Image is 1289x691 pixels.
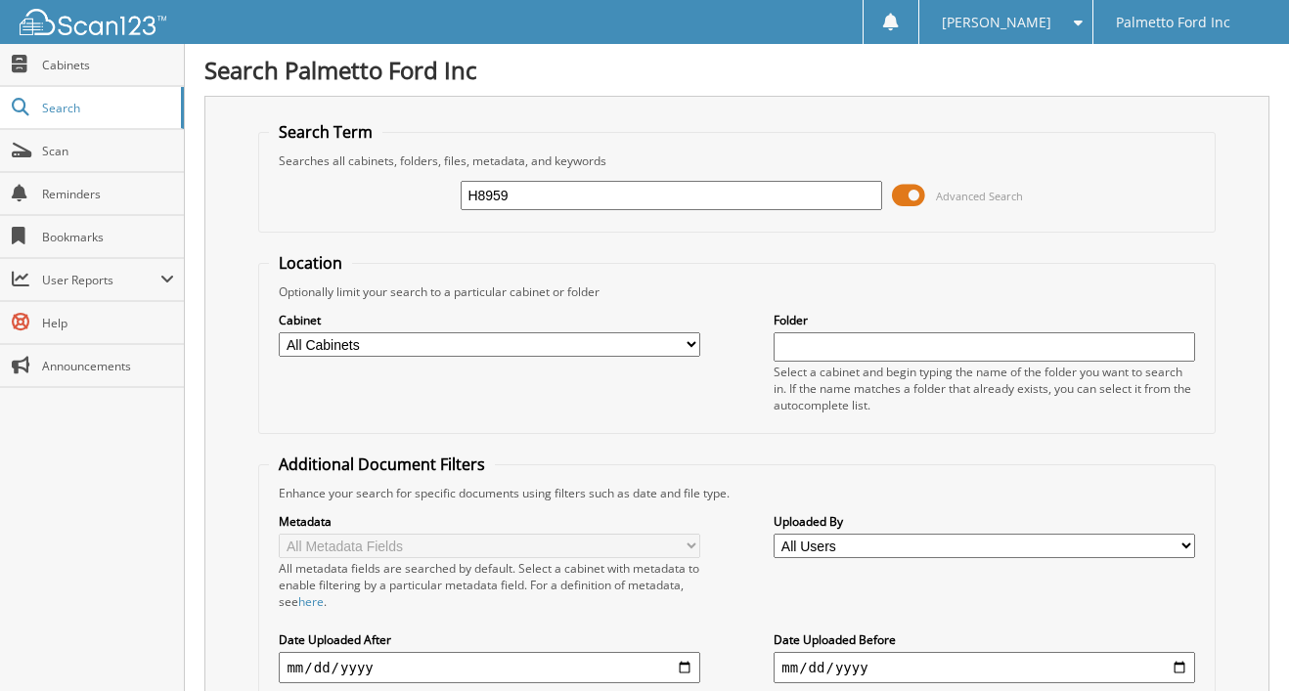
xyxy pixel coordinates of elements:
span: [PERSON_NAME] [942,17,1051,28]
label: Cabinet [279,312,699,328]
h1: Search Palmetto Ford Inc [204,54,1269,86]
img: scan123-logo-white.svg [20,9,166,35]
div: Optionally limit your search to a particular cabinet or folder [269,283,1204,300]
a: here [298,593,324,610]
span: Help [42,315,174,331]
legend: Search Term [269,121,382,143]
span: Search [42,100,171,116]
span: Scan [42,143,174,159]
input: end [774,652,1194,683]
span: Advanced Search [936,189,1023,203]
span: Announcements [42,358,174,374]
span: Bookmarks [42,229,174,245]
label: Folder [774,312,1194,328]
span: Cabinets [42,57,174,73]
label: Metadata [279,513,699,530]
legend: Additional Document Filters [269,453,495,475]
span: Palmetto Ford Inc [1116,17,1230,28]
span: Reminders [42,186,174,202]
input: start [279,652,699,683]
label: Date Uploaded Before [774,631,1194,648]
label: Uploaded By [774,513,1194,530]
span: User Reports [42,272,160,288]
label: Date Uploaded After [279,631,699,648]
div: Select a cabinet and begin typing the name of the folder you want to search in. If the name match... [774,364,1194,413]
iframe: Chat Widget [1191,597,1289,691]
legend: Location [269,252,352,274]
div: Searches all cabinets, folders, files, metadata, and keywords [269,152,1204,169]
div: All metadata fields are searched by default. Select a cabinet with metadata to enable filtering b... [279,560,699,610]
div: Enhance your search for specific documents using filters such as date and file type. [269,485,1204,501]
